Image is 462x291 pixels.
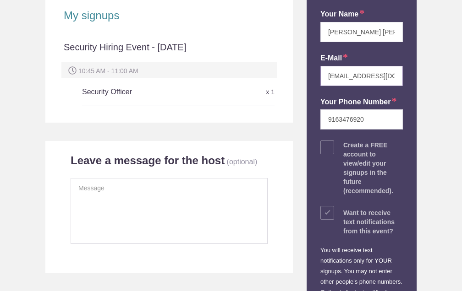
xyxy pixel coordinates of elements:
div: x 1 [210,84,275,100]
div: Create a FREE account to view/edit your signups in the future (recommended). [343,140,403,195]
h2: My signups [64,9,275,22]
label: your name [320,9,364,20]
h2: Leave a message for the host [71,154,225,167]
label: Your Phone Number [320,97,397,108]
small: You will receive text notifications only for YOUR signups. You may not enter other people's phone... [320,247,402,285]
input: e.g. julie@gmail.com [320,66,403,86]
div: Want to receive text notifications from this event? [343,208,403,236]
div: Security Hiring Event - [DATE] [64,41,275,62]
div: 10:45 AM - 11:00 AM [61,62,277,78]
h5: Security Officer [82,83,210,101]
p: (optional) [227,158,258,166]
input: e.g. Julie Farrell [320,22,403,42]
img: Spot time [68,66,77,75]
input: e.g. +14155552671 [320,109,403,129]
label: E-mail [320,53,348,64]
